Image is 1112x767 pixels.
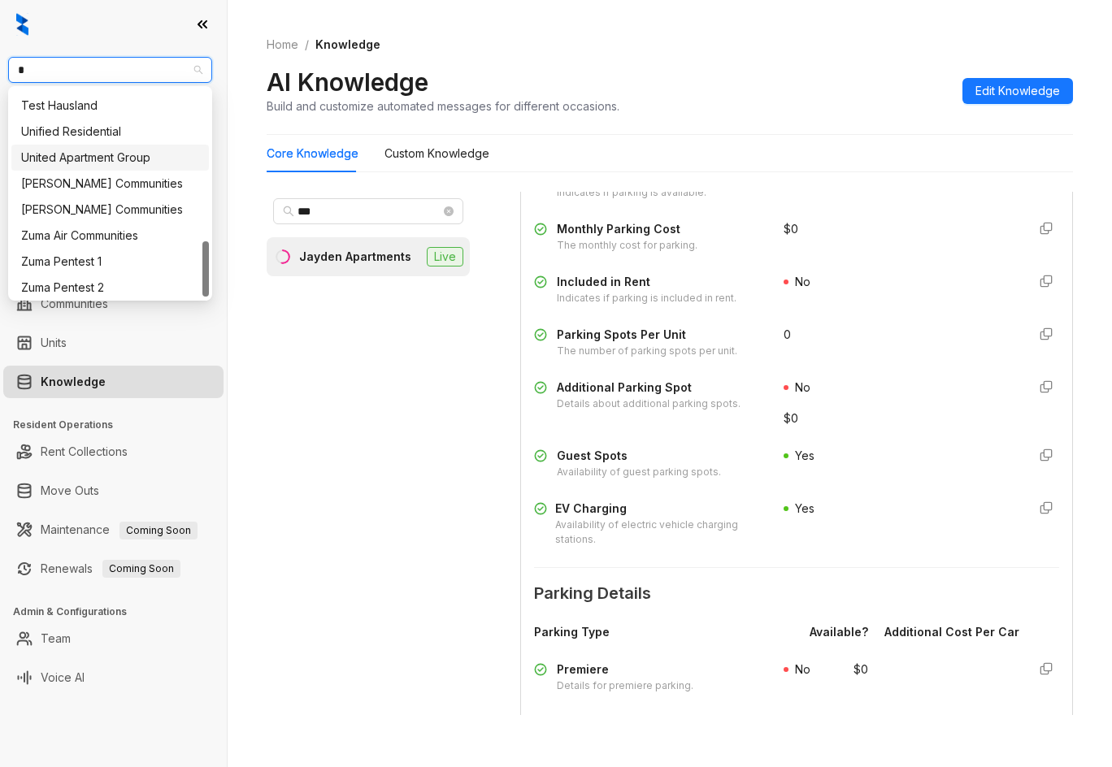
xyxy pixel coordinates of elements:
div: Indicates if parking is available. [557,185,706,201]
div: Zuma Pentest 1 [11,249,209,275]
div: Additional Cost Per Car [884,623,1059,641]
span: No [795,275,810,288]
div: Build and customize automated messages for different occasions. [267,97,619,115]
span: Yes [795,501,814,515]
div: Unified Residential [11,119,209,145]
button: Edit Knowledge [962,78,1073,104]
span: No [795,380,810,394]
div: Parking Spots Per Unit [557,326,737,344]
li: Renewals [3,552,224,585]
div: Parking Type [534,623,797,641]
div: Availability of guest parking spots. [557,465,721,480]
span: $ 0 [784,409,798,427]
span: Coming Soon [119,522,198,539]
div: The monthly cost for parking. [557,238,697,253]
div: Test Hausland [11,93,209,119]
li: Knowledge [3,366,224,398]
span: Knowledge [315,37,380,51]
h3: Admin & Configurations [13,604,227,619]
span: No [795,715,810,729]
li: Communities [3,288,224,320]
h3: Resident Operations [13,418,227,432]
span: close-circle [444,206,454,216]
div: Availability of electric vehicle charging stations. [555,518,764,548]
img: logo [16,13,28,36]
a: RenewalsComing Soon [41,552,180,585]
div: United Apartment Group [21,149,199,167]
div: [PERSON_NAME] Communities [21,201,199,219]
div: Zuma Pentest 1 [21,253,199,271]
div: Zuma Pentest 2 [21,279,199,297]
div: Villa Serena Communities [11,171,209,197]
span: search [283,206,294,217]
div: Zuma Air Communities [11,223,209,249]
li: Maintenance [3,513,224,546]
div: Jayden Apartments [299,248,411,266]
div: Zuma Pentest 2 [11,275,209,301]
li: Team [3,622,224,655]
div: Available? [810,623,875,641]
li: Rent Collections [3,435,224,468]
li: / [305,36,309,54]
li: Leasing [3,179,224,211]
div: Indicates if parking is included in rent. [557,291,736,306]
a: Home [263,36,302,54]
div: Custom Knowledge [384,145,489,162]
div: $0 [784,220,1014,238]
div: Additional Parking Spot [557,379,741,396]
a: Voice AI [41,661,85,694]
a: Communities [41,288,108,320]
li: Leads [3,109,224,141]
li: Move Outs [3,474,224,507]
div: United Apartment Group [11,145,209,171]
span: Live [427,247,463,266]
li: Collections [3,218,224,250]
span: Edit Knowledge [975,82,1060,100]
div: Premiere [557,661,693,678]
span: No [795,662,810,676]
div: Villa Serena Communities [11,197,209,223]
a: Rent Collections [41,435,128,468]
div: Unified Residential [21,123,199,141]
span: $ 0 [854,713,868,731]
div: Details for premiere parking. [557,678,693,694]
a: Units [41,327,67,359]
span: Coming Soon [102,560,180,578]
div: EV Charging [555,500,764,518]
div: Test Hausland [21,97,199,115]
span: Yes [795,448,814,462]
a: Team [41,622,71,655]
a: Knowledge [41,366,106,398]
li: Units [3,327,224,359]
div: Details about additional parking spots. [557,396,741,412]
div: Monthly Parking Cost [557,220,697,238]
li: Voice AI [3,661,224,694]
div: Guest Spots [557,447,721,465]
h2: AI Knowledge [267,67,428,97]
div: The number of parking spots per unit. [557,344,737,359]
span: $ 0 [854,661,868,678]
div: Core Knowledge [267,145,358,162]
div: Included in Rent [557,273,736,291]
div: Reserved [557,713,693,731]
a: Move Outs [41,474,99,507]
span: Parking Details [534,581,1059,606]
div: Zuma Air Communities [21,227,199,245]
div: 0 [784,326,1014,344]
div: [PERSON_NAME] Communities [21,175,199,193]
